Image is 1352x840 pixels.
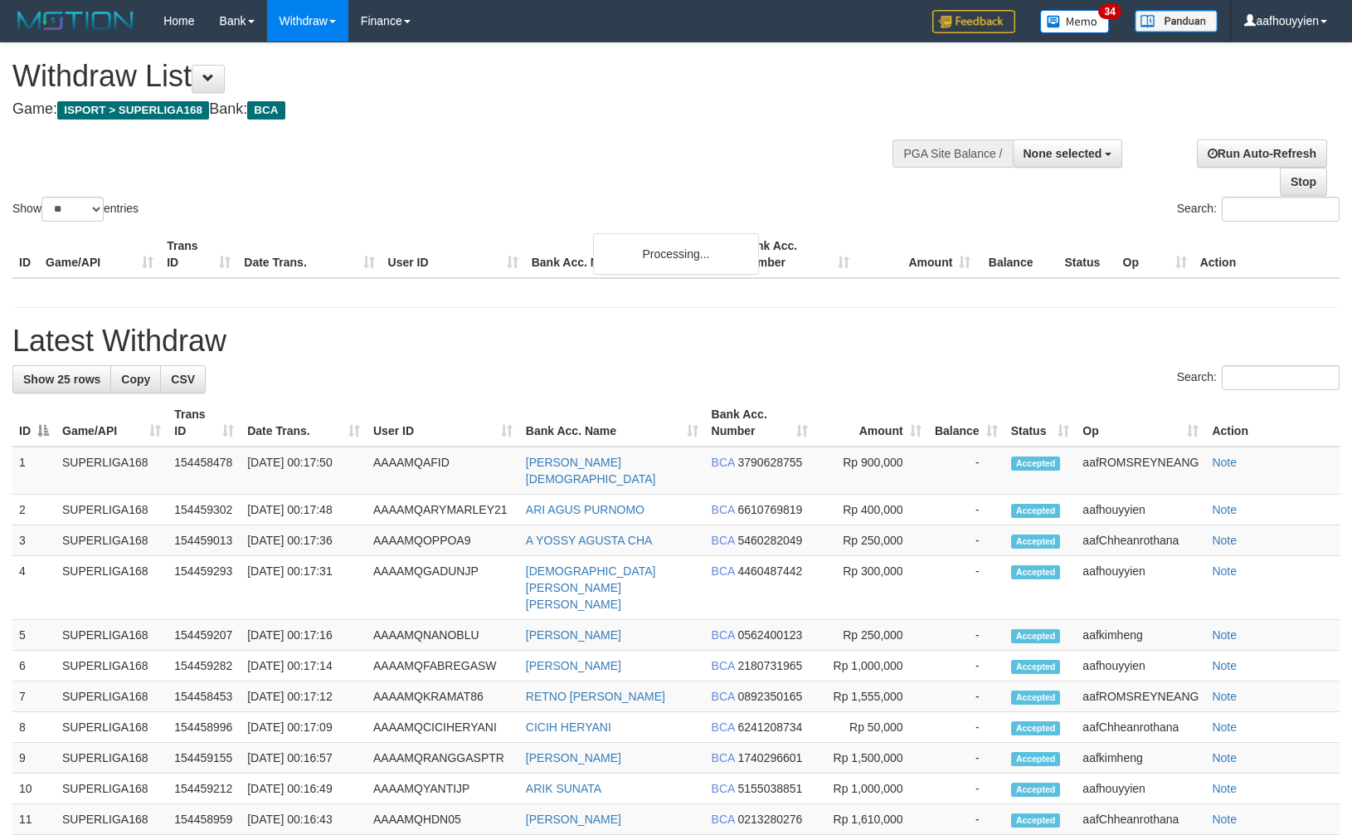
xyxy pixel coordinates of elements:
[815,774,928,804] td: Rp 1,000,000
[526,782,601,795] a: ARIK SUNATA
[168,525,241,556] td: 154459013
[815,556,928,620] td: Rp 300,000
[1205,399,1340,447] th: Action
[1116,231,1194,278] th: Op
[1076,556,1205,620] td: aafhouyyien
[928,743,1004,774] td: -
[856,231,977,278] th: Amount
[12,325,1340,358] h1: Latest Withdraw
[526,503,644,516] a: ARI AGUS PURNOMO
[168,495,241,525] td: 154459302
[241,681,367,712] td: [DATE] 00:17:12
[110,365,161,393] a: Copy
[12,681,56,712] td: 7
[241,556,367,620] td: [DATE] 00:17:31
[1212,628,1237,642] a: Note
[928,774,1004,804] td: -
[526,564,656,611] a: [DEMOGRAPHIC_DATA][PERSON_NAME] [PERSON_NAME]
[56,804,168,835] td: SUPERLIGA168
[738,456,803,469] span: Copy 3790628755 to clipboard
[241,525,367,556] td: [DATE] 00:17:36
[1024,147,1102,160] span: None selected
[1212,456,1237,469] a: Note
[705,399,815,447] th: Bank Acc. Number: activate to sort column ascending
[1011,752,1061,766] span: Accepted
[1011,504,1061,518] span: Accepted
[1197,139,1327,168] a: Run Auto-Refresh
[237,231,381,278] th: Date Trans.
[241,712,367,743] td: [DATE] 00:17:09
[12,525,56,556] td: 3
[12,365,111,393] a: Show 25 rows
[12,101,885,118] h4: Game: Bank:
[738,534,803,547] span: Copy 5460282049 to clipboard
[712,659,735,672] span: BCA
[168,712,241,743] td: 154458996
[928,556,1004,620] td: -
[738,659,803,672] span: Copy 2180731965 to clipboard
[815,743,928,774] td: Rp 1,500,000
[526,534,653,547] a: A YOSSY AGUSTA CHA
[1013,139,1123,168] button: None selected
[12,447,56,495] td: 1
[1212,751,1237,764] a: Note
[39,231,160,278] th: Game/API
[519,399,705,447] th: Bank Acc. Name: activate to sort column ascending
[815,447,928,495] td: Rp 900,000
[928,651,1004,681] td: -
[12,495,56,525] td: 2
[1177,365,1340,390] label: Search:
[168,651,241,681] td: 154459282
[56,743,168,774] td: SUPERLIGA168
[932,10,1015,33] img: Feedback.jpg
[1076,743,1205,774] td: aafkimheng
[1194,231,1340,278] th: Action
[168,620,241,651] td: 154459207
[247,101,285,120] span: BCA
[712,720,735,734] span: BCA
[12,197,139,222] label: Show entries
[1212,720,1237,734] a: Note
[23,373,100,386] span: Show 25 rows
[1011,535,1061,549] span: Accepted
[367,712,519,743] td: AAAAMQCICIHERYANI
[738,690,803,703] span: Copy 0892350165 to clipboard
[738,720,803,734] span: Copy 6241208734 to clipboard
[241,495,367,525] td: [DATE] 00:17:48
[712,628,735,642] span: BCA
[738,503,803,516] span: Copy 6610769819 to clipboard
[56,495,168,525] td: SUPERLIGA168
[1040,10,1110,33] img: Button%20Memo.svg
[593,233,759,275] div: Processing...
[738,564,803,578] span: Copy 4460487442 to clipboard
[367,774,519,804] td: AAAAMQYANTIJP
[1076,525,1205,556] td: aafChheanrothana
[12,651,56,681] td: 6
[1212,534,1237,547] a: Note
[168,399,241,447] th: Trans ID: activate to sort column ascending
[241,651,367,681] td: [DATE] 00:17:14
[738,751,803,764] span: Copy 1740296601 to clipboard
[525,231,735,278] th: Bank Acc. Name
[12,712,56,743] td: 8
[712,813,735,826] span: BCA
[1076,447,1205,495] td: aafROMSREYNEANG
[367,525,519,556] td: AAAAMQOPPOA9
[712,564,735,578] span: BCA
[1076,620,1205,651] td: aafkimheng
[160,365,206,393] a: CSV
[1076,774,1205,804] td: aafhouyyien
[1011,660,1061,674] span: Accepted
[241,774,367,804] td: [DATE] 00:16:49
[367,743,519,774] td: AAAAMQRANGGASPTR
[56,712,168,743] td: SUPERLIGA168
[12,743,56,774] td: 9
[367,651,519,681] td: AAAAMQFABREGASW
[367,681,519,712] td: AAAAMQKRAMAT86
[1098,4,1121,19] span: 34
[815,620,928,651] td: Rp 250,000
[168,681,241,712] td: 154458453
[1222,197,1340,222] input: Search:
[12,399,56,447] th: ID: activate to sort column descending
[168,774,241,804] td: 154459212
